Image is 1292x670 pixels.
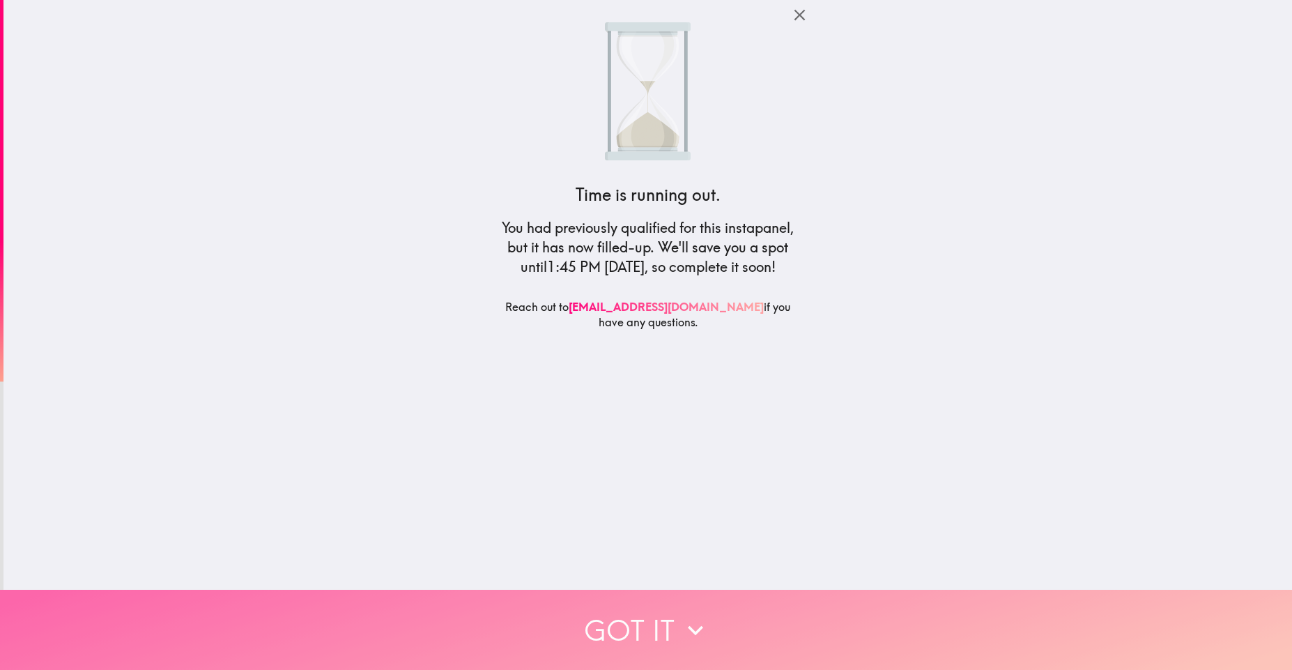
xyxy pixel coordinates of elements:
[569,300,764,314] a: [EMAIL_ADDRESS][DOMAIN_NAME]
[492,218,804,277] h5: You had previously qualified for this instapanel, but it has now filled-up. We'll save you a spot...
[492,299,804,342] h6: Reach out to if you have any questions.
[576,183,721,207] h4: Time is running out.
[547,258,645,275] span: 1:45 PM [DATE]
[605,22,691,161] img: Sand running through an hour glass.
